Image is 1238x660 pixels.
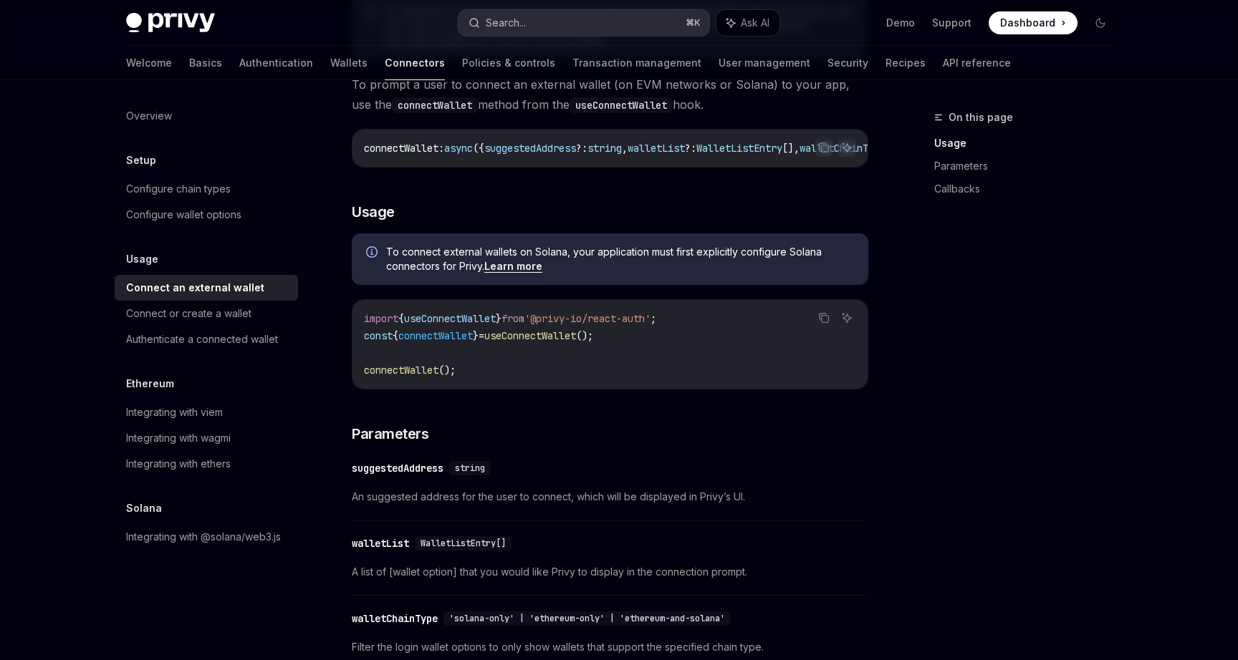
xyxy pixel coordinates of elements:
span: string [455,462,485,474]
span: suggestedAddress [484,142,576,155]
code: connectWallet [392,97,478,113]
div: Integrating with viem [126,404,223,421]
a: Authenticate a connected wallet [115,326,298,352]
a: User management [719,46,810,80]
div: walletChainType [352,611,438,626]
span: , [622,142,628,155]
a: Usage [934,132,1123,155]
div: Integrating with @solana/web3.js [126,528,281,545]
span: } [473,329,479,342]
span: import [364,312,398,325]
div: Integrating with ethers [126,455,231,472]
a: Parameters [934,155,1123,178]
div: Configure wallet options [126,206,241,223]
a: Integrating with @solana/web3.js [115,524,298,550]
span: ⌘ K [686,17,701,29]
a: Recipes [886,46,926,80]
span: (); [576,329,593,342]
span: { [398,312,404,325]
span: [], [782,142,800,155]
span: connectWallet [364,364,438,377]
a: Basics [189,46,222,80]
span: = [479,329,484,342]
a: Wallets [330,46,368,80]
span: } [496,312,502,325]
div: Integrating with wagmi [126,430,231,447]
span: To connect external wallets on Solana, your application must first explicitly configure Solana co... [386,245,854,273]
h5: Solana [126,500,162,517]
span: ({ [473,142,484,155]
span: (); [438,364,456,377]
button: Search...⌘K [459,10,709,36]
a: Demo [886,16,915,30]
span: 'solana-only' | 'ethereum-only' | 'ethereum-and-solana' [449,613,725,624]
button: Copy the contents from the code block [815,138,833,157]
span: ?: [576,142,587,155]
a: Authentication [239,46,313,80]
a: Welcome [126,46,172,80]
a: API reference [943,46,1011,80]
a: Integrating with wagmi [115,425,298,451]
img: dark logo [126,13,215,33]
span: async [444,142,473,155]
a: Policies & controls [462,46,555,80]
a: Transaction management [572,46,701,80]
button: Ask AI [838,309,856,327]
div: suggestedAddress [352,461,443,475]
span: WalletListEntry [696,142,782,155]
button: Ask AI [838,138,856,157]
span: On this page [949,109,1013,126]
span: walletList [628,142,685,155]
a: Support [932,16,971,30]
span: A list of [wallet option] that you would like Privy to display in the connection prompt. [352,563,868,581]
div: Configure chain types [126,180,231,198]
a: Integrating with viem [115,399,298,425]
a: Configure wallet options [115,202,298,228]
div: Authenticate a connected wallet [126,331,278,348]
span: connectWallet [364,142,438,155]
span: Dashboard [1000,16,1055,30]
a: Integrating with ethers [115,451,298,477]
button: Ask AI [716,10,779,36]
a: Callbacks [934,178,1123,200]
span: ?: [685,142,696,155]
a: Configure chain types [115,176,298,202]
span: Filter the login wallet options to only show wallets that support the specified chain type. [352,639,868,656]
span: '@privy-io/react-auth' [524,312,651,325]
div: Connect or create a wallet [126,305,251,322]
span: useConnectWallet [484,329,576,342]
a: Connect an external wallet [115,275,298,301]
a: Overview [115,103,298,129]
code: useConnectWallet [570,97,673,113]
h5: Usage [126,251,158,268]
span: string [587,142,622,155]
span: const [364,329,393,342]
h5: Setup [126,152,156,169]
h5: Ethereum [126,375,174,392]
span: Ask AI [741,16,769,30]
span: To prompt a user to connect an external wallet (on EVM networks or Solana) to your app, use the m... [352,74,868,115]
a: Connect or create a wallet [115,301,298,326]
a: Learn more [484,260,542,273]
div: Search... [486,14,526,31]
a: Dashboard [989,11,1078,34]
span: useConnectWallet [404,312,496,325]
span: walletChainType [800,142,886,155]
span: WalletListEntry[] [421,538,506,549]
button: Copy the contents from the code block [815,309,833,327]
div: walletList [352,536,409,550]
span: : [438,142,444,155]
span: An suggested address for the user to connect, which will be displayed in Privy’s UI. [352,488,868,505]
div: Connect an external wallet [126,279,264,296]
span: ; [651,312,656,325]
svg: Info [366,246,380,261]
button: Toggle dark mode [1089,11,1112,34]
div: Overview [126,107,172,125]
span: Parameters [352,424,428,444]
a: Connectors [385,46,445,80]
span: connectWallet [398,329,473,342]
span: from [502,312,524,325]
span: Usage [352,202,395,222]
a: Security [827,46,868,80]
span: { [393,329,398,342]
